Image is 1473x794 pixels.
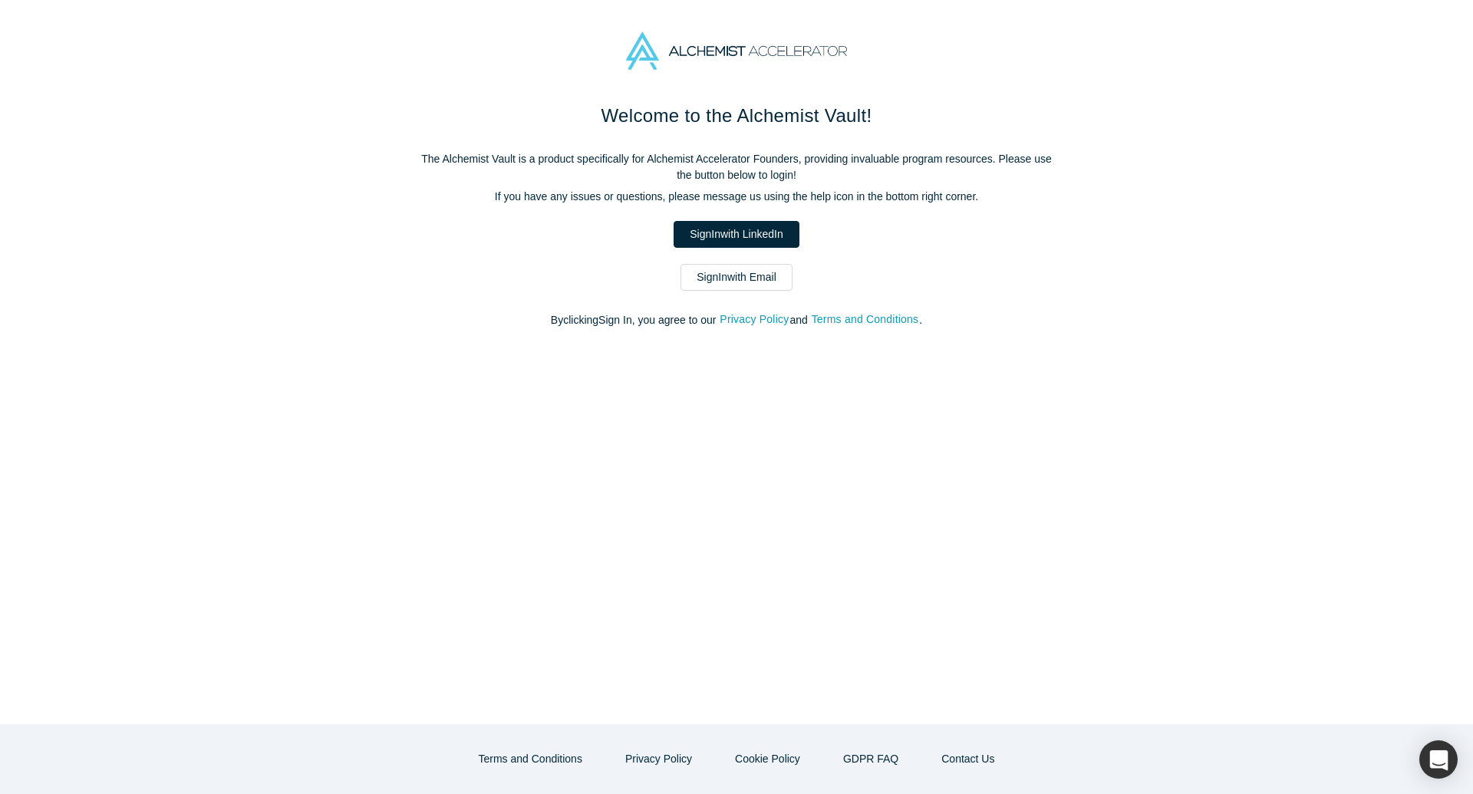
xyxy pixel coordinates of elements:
p: If you have any issues or questions, please message us using the help icon in the bottom right co... [414,189,1059,205]
a: SignInwith LinkedIn [674,221,799,248]
button: Privacy Policy [609,746,708,773]
a: SignInwith Email [680,264,793,291]
button: Privacy Policy [719,311,789,328]
button: Cookie Policy [719,746,816,773]
h1: Welcome to the Alchemist Vault! [414,102,1059,130]
button: Contact Us [925,746,1010,773]
button: Terms and Conditions [811,311,920,328]
img: Alchemist Accelerator Logo [626,32,847,70]
button: Terms and Conditions [463,746,598,773]
a: GDPR FAQ [827,746,914,773]
p: The Alchemist Vault is a product specifically for Alchemist Accelerator Founders, providing inval... [414,151,1059,183]
p: By clicking Sign In , you agree to our and . [414,312,1059,328]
